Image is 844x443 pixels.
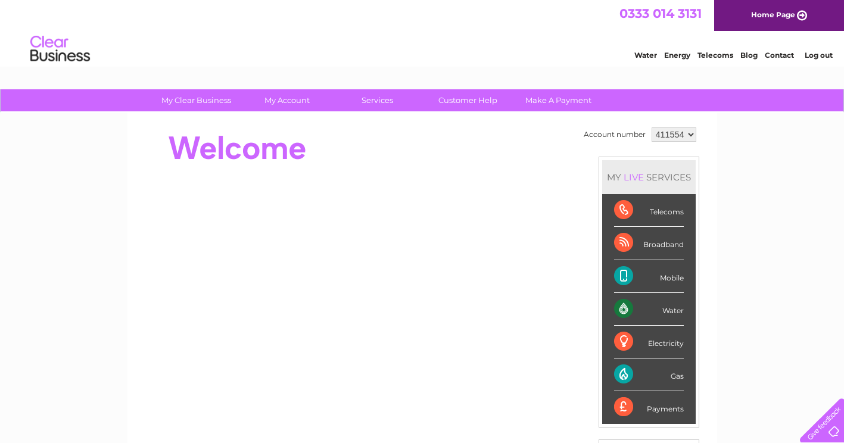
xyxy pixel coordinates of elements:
div: Mobile [614,260,684,293]
a: Log out [805,51,833,60]
a: Energy [664,51,690,60]
img: logo.png [30,31,91,67]
div: Water [614,293,684,326]
td: Account number [581,124,649,145]
a: Services [328,89,426,111]
div: Electricity [614,326,684,358]
a: 0333 014 3131 [619,6,702,21]
div: Clear Business is a trading name of Verastar Limited (registered in [GEOGRAPHIC_DATA] No. 3667643... [141,7,704,58]
div: Telecoms [614,194,684,227]
a: Water [634,51,657,60]
a: Contact [765,51,794,60]
a: Make A Payment [509,89,608,111]
div: Gas [614,358,684,391]
a: Customer Help [419,89,517,111]
a: Blog [740,51,758,60]
a: My Clear Business [147,89,245,111]
div: Payments [614,391,684,423]
a: Telecoms [697,51,733,60]
div: MY SERVICES [602,160,696,194]
div: Broadband [614,227,684,260]
a: My Account [238,89,336,111]
div: LIVE [621,171,646,183]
